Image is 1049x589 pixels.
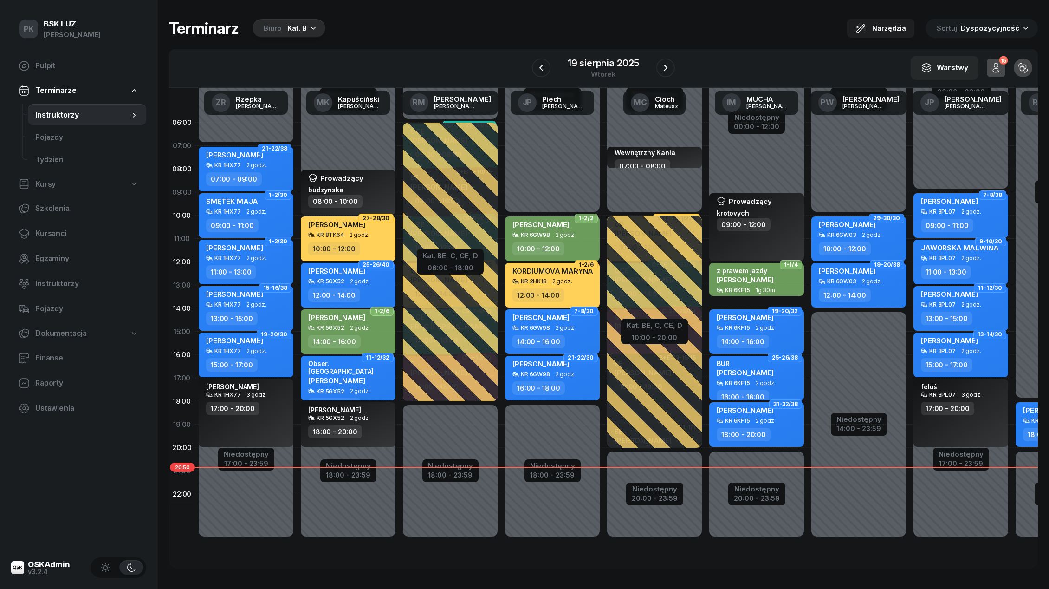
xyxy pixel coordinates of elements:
span: 2 godz. [246,209,266,215]
span: 2 godz. [961,255,981,262]
div: 21:00 [169,459,195,483]
div: KR 6KF15 [725,418,750,424]
span: 2 godz. [350,388,370,394]
a: JPPiech[PERSON_NAME] [511,91,594,115]
a: Egzaminy [11,248,146,270]
a: Dokumentacja [11,323,146,344]
span: 2 godz. [756,325,776,331]
div: KR 6GW03 [827,232,856,238]
span: [PERSON_NAME] [206,336,263,345]
span: 2 godz. [552,278,572,285]
div: MUCHA [746,96,791,103]
span: [PERSON_NAME] [717,368,774,377]
div: Niedostępny [734,114,779,121]
div: KR 5GX52 [317,415,344,421]
a: RM[PERSON_NAME][PERSON_NAME] [402,91,499,115]
div: 08:00 [169,157,195,181]
span: 15-16/38 [263,287,287,289]
div: 18:00 [169,390,195,413]
a: Pojazdy [28,126,146,149]
div: 13:00 - 15:00 [921,312,972,325]
a: Raporty [11,372,146,394]
div: KR 6GW98 [521,325,550,331]
span: 11-12/30 [978,287,1002,289]
div: 09:00 - 11:00 [921,219,973,232]
div: [PERSON_NAME] [434,103,479,109]
span: [PERSON_NAME] [512,220,570,229]
span: JAWORSKA MALWINA [921,243,998,252]
div: 10:00 - 20:00 [627,332,682,341]
div: 10:00 - 12:00 [512,242,564,255]
span: 2 godz. [756,418,776,424]
div: 20:00 [169,436,195,459]
span: Dokumentacja [35,327,87,340]
div: 09:00 [169,181,195,204]
span: 2 godz. [862,278,882,285]
div: 18:00 - 23:59 [326,469,371,479]
div: 09:00 - 12:00 [717,218,771,231]
span: [PERSON_NAME] [921,290,978,299]
div: 15 [999,56,1008,65]
span: 1-2/2 [579,217,594,219]
span: 21-22/38 [262,148,287,150]
div: z prawem jazdy [717,267,774,275]
span: Prowadzący [320,175,363,182]
div: 14:00 - 16:00 [308,335,361,348]
div: KR 1HX77 [214,209,241,215]
span: 2 godz. [556,325,576,331]
div: 16:00 [169,343,195,366]
div: [PERSON_NAME] [434,96,491,103]
span: [PERSON_NAME] [717,275,774,284]
span: Narzędzia [872,23,906,34]
div: KR 2HK18 [521,278,547,284]
div: krotovych [717,209,771,217]
div: [PERSON_NAME] [338,103,382,109]
div: [PERSON_NAME] [746,103,791,109]
div: KR 6KF15 [725,287,750,293]
span: [PERSON_NAME] [921,336,978,345]
span: [PERSON_NAME] [308,376,365,385]
a: Kursanci [11,223,146,245]
button: Niedostępny20:00 - 23:59 [632,484,678,504]
span: 11-12/32 [366,357,389,359]
span: Kursy [35,178,56,190]
div: KR 5GX52 [317,388,344,394]
div: KR 1HX77 [214,255,241,261]
div: KR 3PL07 [929,209,956,215]
div: Niedostępny [428,462,473,469]
div: Cioch [655,96,678,103]
div: KR 3PL07 [929,301,956,308]
a: Ustawienia [11,397,146,419]
div: Kat. BE, C, CE, D [627,320,682,332]
div: 12:00 - 14:00 [819,288,871,302]
div: [PERSON_NAME] [44,29,101,41]
div: [PERSON_NAME] [945,96,1002,103]
div: KR 8TK64 [317,232,344,238]
a: Kursy [11,174,146,195]
div: 15:00 - 17:00 [921,358,972,372]
div: 10:00 - 12:00 [308,242,360,255]
span: Szkolenia [35,203,139,215]
button: Niedostępny17:00 - 23:59 [224,449,269,469]
button: Warstwy [911,56,978,80]
span: 25-26/40 [363,264,389,266]
span: [PERSON_NAME] [512,360,570,368]
span: 2 godz. [756,380,776,386]
a: Pulpit [11,55,146,77]
span: [PERSON_NAME] [308,313,365,322]
div: 17:00 - 20:00 [206,402,259,415]
span: KORDIUMOVA MARYNA [512,267,593,275]
span: 1-2/6 [375,310,389,312]
span: [PERSON_NAME] [206,151,263,159]
span: Finanse [35,352,139,364]
div: Mateusz [655,103,678,109]
div: Niedostępny [326,462,371,469]
span: 2 godz. [246,255,266,262]
button: Kat. BE, C, CE, D10:00 - 20:00 [627,320,682,341]
button: Niedostępny14:00 - 23:59 [836,414,881,434]
span: 25-26/38 [772,357,798,359]
span: [PERSON_NAME] [717,313,774,322]
div: KR 6GW98 [521,371,550,377]
div: 06:00 - 18:00 [422,262,478,272]
span: JP [523,98,532,106]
